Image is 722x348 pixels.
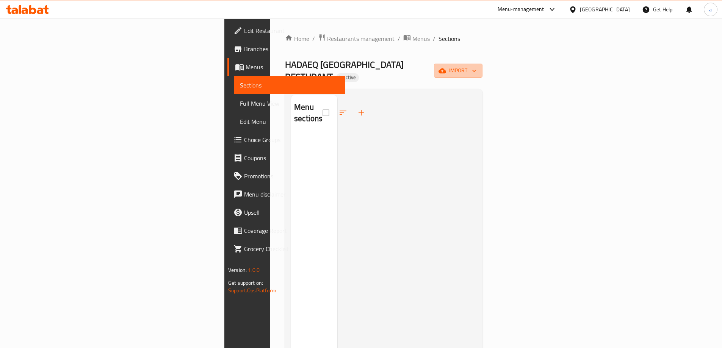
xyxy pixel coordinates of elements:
span: Edit Menu [240,117,339,126]
button: Add section [352,104,370,122]
span: Version: [228,265,247,275]
a: Full Menu View [234,94,345,112]
a: Choice Groups [227,131,345,149]
span: Sections [240,81,339,90]
span: 1.0.0 [248,265,260,275]
a: Upsell [227,203,345,222]
a: Edit Menu [234,112,345,131]
span: Coverage Report [244,226,339,235]
div: Menu-management [498,5,544,14]
span: Coupons [244,153,339,162]
a: Restaurants management [318,34,395,44]
span: Upsell [244,208,339,217]
a: Menus [403,34,430,44]
a: Support.OpsPlatform [228,286,276,295]
button: import [434,64,482,78]
li: / [398,34,400,43]
span: Inactive [336,74,359,81]
span: Promotions [244,172,339,181]
span: Branches [244,44,339,53]
a: Promotions [227,167,345,185]
span: Edit Restaurant [244,26,339,35]
a: Coupons [227,149,345,167]
a: Edit Restaurant [227,22,345,40]
li: / [433,34,435,43]
span: a [709,5,712,14]
span: Choice Groups [244,135,339,144]
span: Sections [439,34,460,43]
a: Grocery Checklist [227,240,345,258]
a: Menu disclaimer [227,185,345,203]
div: Inactive [336,73,359,82]
span: Menus [412,34,430,43]
span: Full Menu View [240,99,339,108]
div: [GEOGRAPHIC_DATA] [580,5,630,14]
nav: breadcrumb [285,34,482,44]
span: Get support on: [228,278,263,288]
span: Menus [246,62,339,72]
span: Restaurants management [327,34,395,43]
nav: Menu sections [291,131,337,137]
span: Menu disclaimer [244,190,339,199]
a: Sections [234,76,345,94]
a: Menus [227,58,345,76]
span: Grocery Checklist [244,244,339,253]
a: Coverage Report [227,222,345,240]
a: Branches [227,40,345,58]
span: import [440,66,476,75]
